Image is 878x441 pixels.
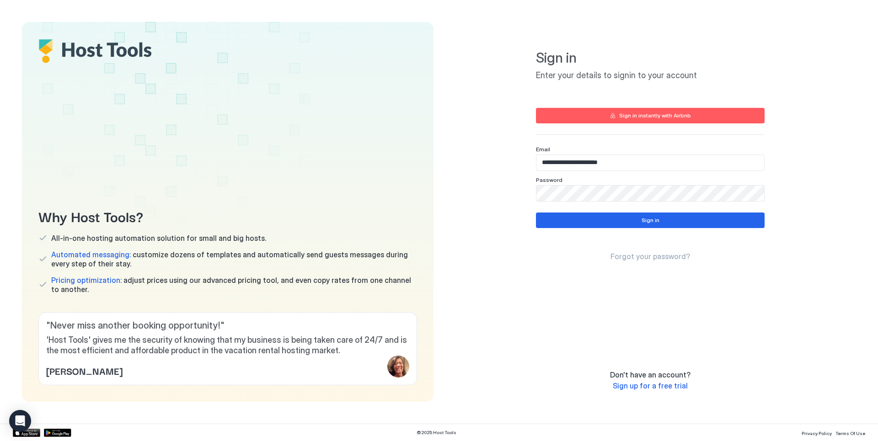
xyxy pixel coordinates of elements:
[613,381,688,391] a: Sign up for a free trial
[38,206,417,226] span: Why Host Tools?
[642,216,659,224] div: Sign in
[46,335,409,356] span: 'Host Tools' gives me the security of knowing that my business is being taken care of 24/7 and is...
[46,364,123,377] span: [PERSON_NAME]
[536,186,764,201] input: Input Field
[536,146,550,153] span: Email
[51,276,122,285] span: Pricing optimization:
[46,320,409,331] span: " Never miss another booking opportunity! "
[536,176,562,183] span: Password
[802,428,832,437] a: Privacy Policy
[387,356,409,377] div: profile
[9,410,31,432] div: Open Intercom Messenger
[802,430,832,436] span: Privacy Policy
[536,70,765,81] span: Enter your details to signin to your account
[51,250,417,268] span: customize dozens of templates and automatically send guests messages during every step of their s...
[51,276,417,294] span: adjust prices using our advanced pricing tool, and even copy rates from one channel to another.
[536,49,765,67] span: Sign in
[536,213,765,228] button: Sign in
[51,234,266,243] span: All-in-one hosting automation solution for small and big hosts.
[619,112,691,120] div: Sign in instantly with Airbnb
[610,252,690,261] span: Forgot your password?
[536,108,765,123] button: Sign in instantly with Airbnb
[51,250,131,259] span: Automated messaging:
[835,430,865,436] span: Terms Of Use
[13,429,40,437] a: App Store
[417,430,456,436] span: © 2025 Host Tools
[536,155,764,170] input: Input Field
[610,252,690,261] a: Forgot your password?
[44,429,71,437] a: Google Play Store
[610,370,691,379] span: Don't have an account?
[835,428,865,437] a: Terms Of Use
